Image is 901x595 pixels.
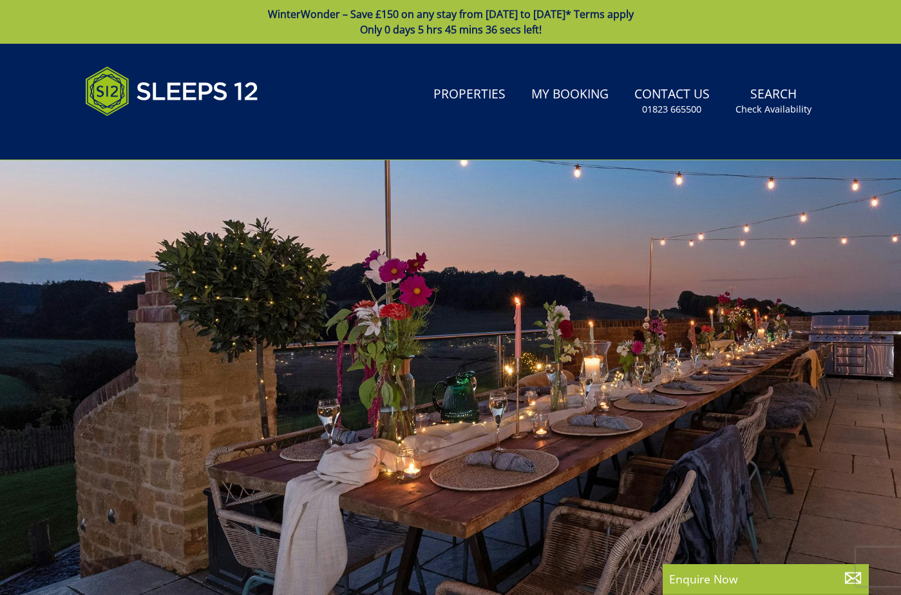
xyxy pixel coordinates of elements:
span: Only 0 days 5 hrs 45 mins 36 secs left! [360,23,542,37]
small: Check Availability [735,103,811,116]
a: Properties [428,80,511,109]
iframe: Customer reviews powered by Trustpilot [79,131,214,142]
a: My Booking [526,80,614,109]
small: 01823 665500 [642,103,701,116]
img: Sleeps 12 [85,59,259,124]
a: SearchCheck Availability [730,80,817,122]
a: Contact Us01823 665500 [629,80,715,122]
p: Enquire Now [669,571,862,587]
